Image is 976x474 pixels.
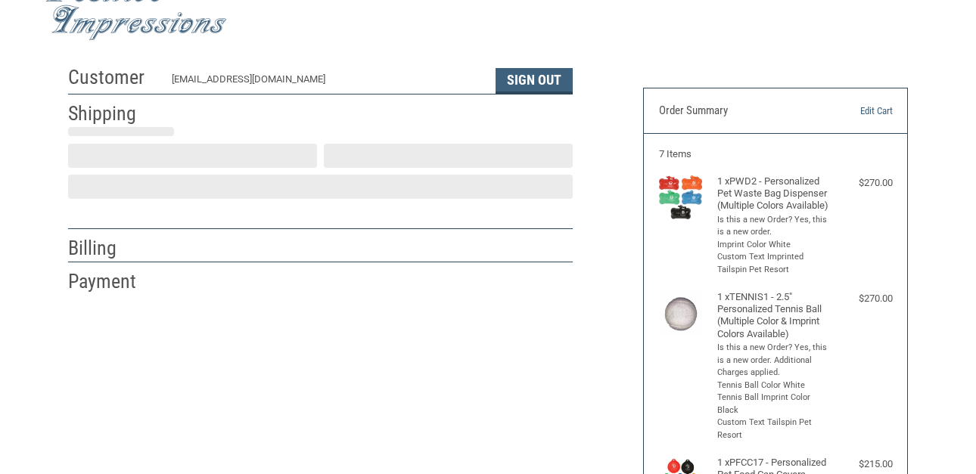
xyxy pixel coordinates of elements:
[172,72,481,94] div: [EMAIL_ADDRESS][DOMAIN_NAME]
[659,104,818,119] h3: Order Summary
[717,291,831,340] h4: 1 x TENNIS1 - 2.5" Personalized Tennis Ball (Multiple Color & Imprint Colors Available)
[659,148,893,160] h3: 7 Items
[68,65,157,90] h2: Customer
[717,239,831,252] li: Imprint Color White
[717,251,831,276] li: Custom Text Imprinted Tailspin Pet Resort
[496,68,573,94] button: Sign Out
[717,175,831,212] h4: 1 x PWD2 - Personalized Pet Waste Bag Dispenser (Multiple Colors Available)
[834,175,892,191] div: $270.00
[834,291,892,306] div: $270.00
[717,392,831,417] li: Tennis Ball Imprint Color Black
[717,342,831,380] li: Is this a new Order? Yes, this is a new order. Additional Charges applied.
[717,214,831,239] li: Is this a new Order? Yes, this is a new order.
[717,417,831,441] li: Custom Text Tailspin Pet Resort
[834,457,892,472] div: $215.00
[817,104,892,119] a: Edit Cart
[68,236,157,261] h2: Billing
[68,269,157,294] h2: Payment
[717,380,831,392] li: Tennis Ball Color White
[68,101,157,126] h2: Shipping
